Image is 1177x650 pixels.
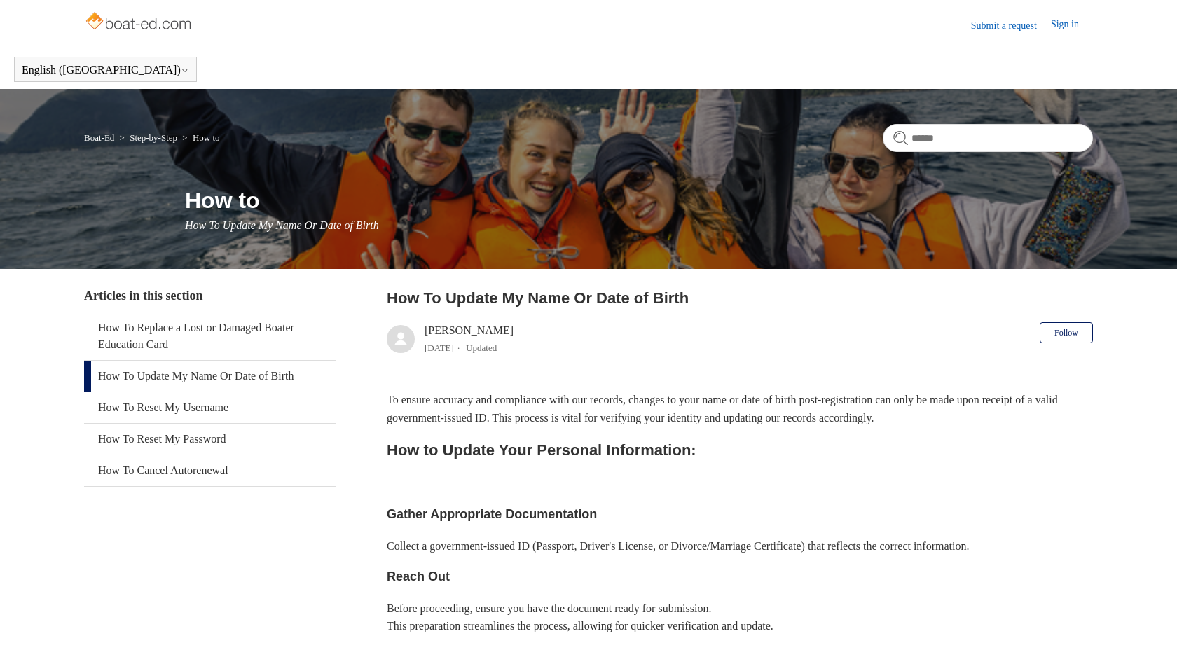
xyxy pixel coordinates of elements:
[84,455,336,486] a: How To Cancel Autorenewal
[84,132,117,143] li: Boat-Ed
[22,64,189,76] button: English ([GEOGRAPHIC_DATA])
[84,424,336,455] a: How To Reset My Password
[84,361,336,392] a: How To Update My Name Or Date of Birth
[84,312,336,360] a: How To Replace a Lost or Damaged Boater Education Card
[117,132,180,143] li: Step-by-Step
[387,504,1093,525] h3: Gather Appropriate Documentation
[387,438,1093,462] h2: How to Update Your Personal Information:
[1130,603,1166,639] div: Live chat
[387,600,1093,635] p: Before proceeding, ensure you have the document ready for submission. This preparation streamline...
[425,343,454,353] time: 04/08/2025, 09:33
[387,537,1093,555] p: Collect a government-issued ID (Passport, Driver's License, or Divorce/Marriage Certificate) that...
[387,391,1093,427] p: To ensure accuracy and compliance with our records, changes to your name or date of birth post-re...
[84,289,202,303] span: Articles in this section
[883,124,1093,152] input: Search
[179,132,219,143] li: How to
[185,184,1093,217] h1: How to
[1040,322,1093,343] button: Follow Article
[130,132,177,143] a: Step-by-Step
[387,286,1093,310] h2: How To Update My Name Or Date of Birth
[84,8,195,36] img: Boat-Ed Help Center home page
[84,392,336,423] a: How To Reset My Username
[971,18,1051,33] a: Submit a request
[387,567,1093,587] h3: Reach Out
[425,322,514,356] div: [PERSON_NAME]
[1051,17,1093,34] a: Sign in
[84,132,114,143] a: Boat-Ed
[466,343,497,353] li: Updated
[185,219,379,231] span: How To Update My Name Or Date of Birth
[193,132,220,143] a: How to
